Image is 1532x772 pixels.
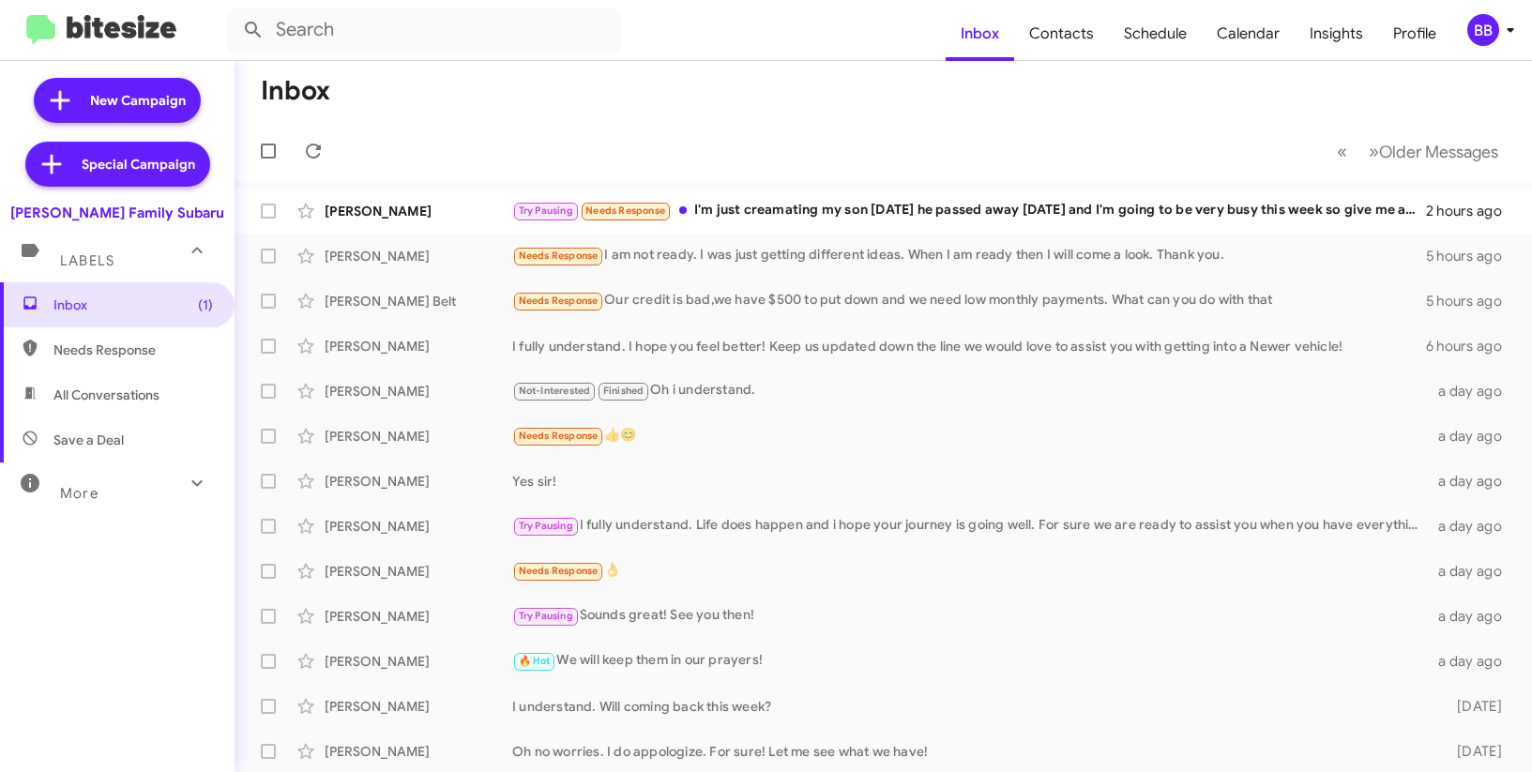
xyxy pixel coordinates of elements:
[1432,562,1517,581] div: a day ago
[512,560,1432,582] div: 👌
[325,382,512,401] div: [PERSON_NAME]
[512,337,1426,356] div: I fully understand. I hope you feel better! Keep us updated down the line we would love to assist...
[1337,140,1347,163] span: «
[512,515,1432,537] div: I fully understand. Life does happen and i hope your journey is going well. For sure we are ready...
[519,610,573,622] span: Try Pausing
[1327,132,1509,171] nav: Page navigation example
[519,385,591,397] span: Not-Interested
[25,142,210,187] a: Special Campaign
[261,76,330,106] h1: Inbox
[1432,427,1517,446] div: a day ago
[53,431,124,449] span: Save a Deal
[325,292,512,310] div: [PERSON_NAME] Belt
[325,607,512,626] div: [PERSON_NAME]
[512,697,1432,716] div: I understand. Will coming back this week?
[1426,202,1517,220] div: 2 hours ago
[325,517,512,536] div: [PERSON_NAME]
[519,565,599,577] span: Needs Response
[227,8,621,53] input: Search
[512,472,1432,491] div: Yes sir!
[34,78,201,123] a: New Campaign
[512,650,1432,672] div: We will keep them in our prayers!
[1432,607,1517,626] div: a day ago
[1432,652,1517,671] div: a day ago
[198,295,213,314] span: (1)
[1432,697,1517,716] div: [DATE]
[512,380,1432,401] div: Oh i understand.
[1378,7,1451,61] a: Profile
[60,485,99,502] span: More
[60,252,114,269] span: Labels
[1432,472,1517,491] div: a day ago
[1358,132,1509,171] button: Next
[1202,7,1295,61] a: Calendar
[519,655,551,667] span: 🔥 Hot
[325,472,512,491] div: [PERSON_NAME]
[325,427,512,446] div: [PERSON_NAME]
[82,155,195,174] span: Special Campaign
[325,337,512,356] div: [PERSON_NAME]
[10,204,224,222] div: [PERSON_NAME] Family Subaru
[1326,132,1358,171] button: Previous
[325,247,512,265] div: [PERSON_NAME]
[519,295,599,307] span: Needs Response
[603,385,645,397] span: Finished
[512,605,1432,627] div: Sounds great! See you then!
[1379,142,1498,162] span: Older Messages
[1014,7,1109,61] a: Contacts
[1295,7,1378,61] a: Insights
[1432,742,1517,761] div: [DATE]
[512,290,1426,311] div: Our credit is bad,we have $500 to put down and we need low monthly payments. What can you do with...
[1432,382,1517,401] div: a day ago
[325,562,512,581] div: [PERSON_NAME]
[53,295,213,314] span: Inbox
[1426,337,1517,356] div: 6 hours ago
[519,250,599,262] span: Needs Response
[53,341,213,359] span: Needs Response
[325,742,512,761] div: [PERSON_NAME]
[90,91,186,110] span: New Campaign
[1451,14,1511,46] button: BB
[1467,14,1499,46] div: BB
[946,7,1014,61] a: Inbox
[512,245,1426,266] div: I am not ready. I was just getting different ideas. When I am ready then I will come a look. Than...
[519,430,599,442] span: Needs Response
[512,425,1432,447] div: 👍😊
[1432,517,1517,536] div: a day ago
[325,202,512,220] div: [PERSON_NAME]
[1109,7,1202,61] a: Schedule
[1369,140,1379,163] span: »
[512,742,1432,761] div: Oh no worries. I do appologize. For sure! Let me see what we have!
[325,652,512,671] div: [PERSON_NAME]
[53,386,159,404] span: All Conversations
[519,520,573,532] span: Try Pausing
[512,200,1426,221] div: I'm just creamating my son [DATE] he passed away [DATE] and I'm going to be very busy this week s...
[325,697,512,716] div: [PERSON_NAME]
[1426,247,1517,265] div: 5 hours ago
[1426,292,1517,310] div: 5 hours ago
[519,204,573,217] span: Try Pausing
[585,204,665,217] span: Needs Response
